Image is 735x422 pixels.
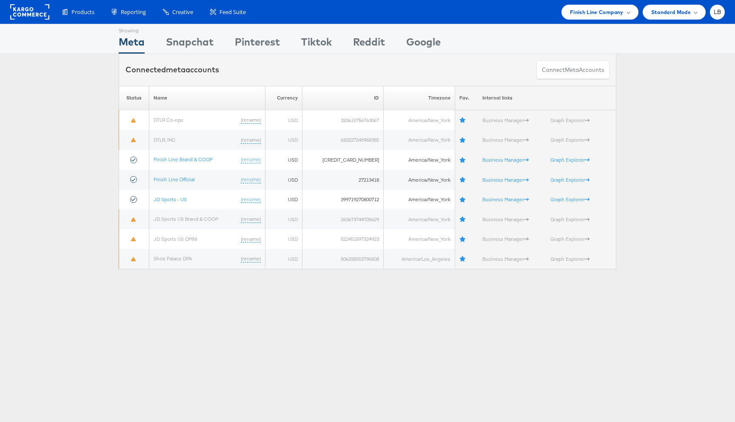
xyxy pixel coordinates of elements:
[651,8,691,17] span: Standard Mode
[550,137,590,143] a: Graph Explorer
[265,249,302,269] td: USD
[265,190,302,210] td: USD
[482,176,529,182] a: Business Manager
[166,34,214,54] div: Snapchat
[265,209,302,229] td: USD
[219,8,246,16] span: Feed Suite
[550,256,590,262] a: Graph Explorer
[302,249,383,269] td: 506338553796508
[383,249,455,269] td: America/Los_Angeles
[265,110,302,130] td: USD
[302,86,383,110] th: ID
[302,190,383,210] td: 399719270800712
[265,86,302,110] th: Currency
[482,216,529,222] a: Business Manager
[154,117,183,123] a: DTLR Co-ops
[302,170,383,190] td: 27213418
[550,117,590,123] a: Graph Explorer
[550,176,590,182] a: Graph Explorer
[154,156,213,163] a: Finish Line Brand & COOP
[154,176,195,182] a: Finish Line Official
[383,209,455,229] td: America/New_York
[570,8,624,17] span: Finish Line Company
[482,157,529,163] a: Business Manager
[302,130,383,150] td: 620227245968385
[714,9,721,15] span: LB
[565,66,579,74] span: meta
[383,229,455,249] td: America/New_York
[71,8,94,16] span: Products
[482,137,529,143] a: Business Manager
[383,110,455,130] td: America/New_York
[154,196,187,202] a: JD Sports - US
[383,190,455,210] td: America/New_York
[406,34,441,54] div: Google
[265,130,302,150] td: USD
[241,156,261,163] a: (rename)
[302,110,383,130] td: 320615756763067
[154,255,192,262] a: Shoe Palace DPA
[301,34,332,54] div: Tiktok
[383,130,455,150] td: America/New_York
[265,150,302,170] td: USD
[154,137,176,143] a: DTLR, INC
[383,150,455,170] td: America/New_York
[550,196,590,202] a: Graph Explorer
[154,216,218,222] a: JD Sports US Brand & COOP
[482,117,529,123] a: Business Manager
[302,229,383,249] td: 522451597324923
[482,236,529,242] a: Business Manager
[121,8,146,16] span: Reporting
[166,65,185,74] span: meta
[241,137,261,144] a: (rename)
[536,60,610,80] button: ConnectmetaAccounts
[550,216,590,222] a: Graph Explorer
[265,170,302,190] td: USD
[302,150,383,170] td: [CREDIT_CARD_NUMBER]
[241,255,261,262] a: (rename)
[154,236,197,242] a: JD Sports US OMNI
[550,157,590,163] a: Graph Explorer
[241,117,261,124] a: (rename)
[383,86,455,110] th: Timezone
[482,196,529,202] a: Business Manager
[241,196,261,203] a: (rename)
[353,34,385,54] div: Reddit
[265,229,302,249] td: USD
[119,24,145,34] div: Showing
[125,64,219,75] div: Connected accounts
[383,170,455,190] td: America/New_York
[172,8,193,16] span: Creative
[302,209,383,229] td: 263673744705629
[119,86,149,110] th: Status
[241,236,261,243] a: (rename)
[241,176,261,183] a: (rename)
[241,216,261,223] a: (rename)
[119,34,145,54] div: Meta
[550,236,590,242] a: Graph Explorer
[482,256,529,262] a: Business Manager
[235,34,280,54] div: Pinterest
[149,86,265,110] th: Name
